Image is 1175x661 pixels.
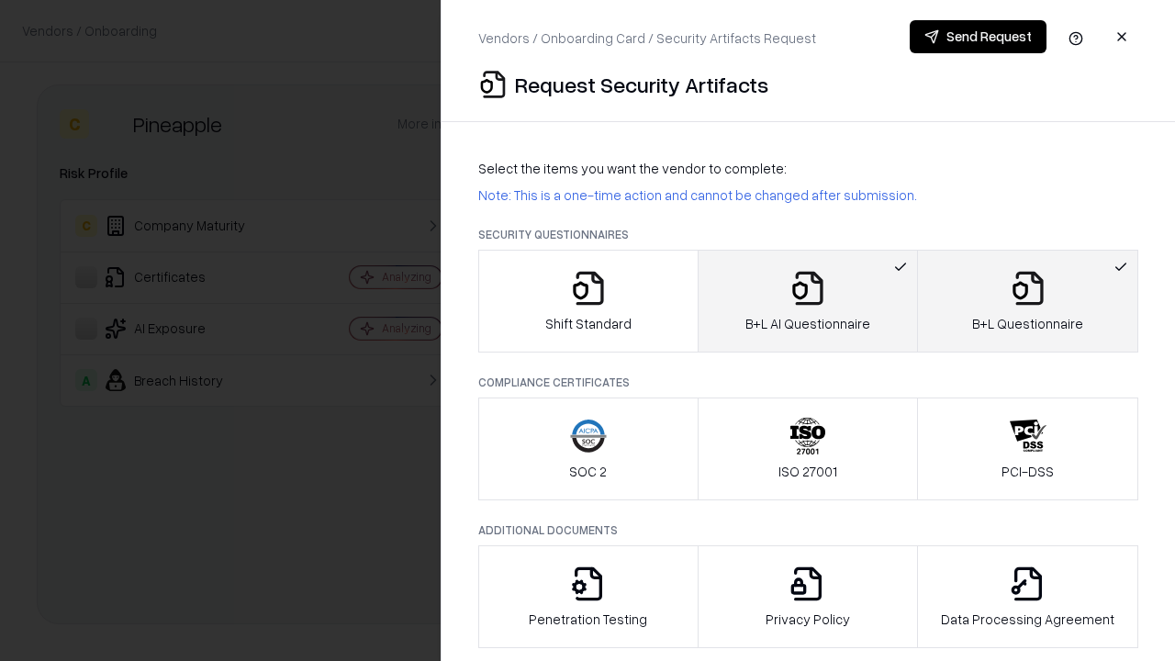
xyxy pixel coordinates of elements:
p: Select the items you want the vendor to complete: [478,159,1138,178]
button: B+L AI Questionnaire [698,250,919,353]
p: ISO 27001 [778,462,837,481]
button: Shift Standard [478,250,699,353]
button: Data Processing Agreement [917,545,1138,648]
p: Additional Documents [478,522,1138,538]
button: SOC 2 [478,398,699,500]
button: PCI-DSS [917,398,1138,500]
p: Shift Standard [545,314,632,333]
p: B+L AI Questionnaire [745,314,870,333]
button: Send Request [910,20,1046,53]
button: B+L Questionnaire [917,250,1138,353]
p: Vendors / Onboarding Card / Security Artifacts Request [478,28,816,48]
p: Compliance Certificates [478,375,1138,390]
p: Penetration Testing [529,610,647,629]
p: PCI-DSS [1002,462,1054,481]
button: Penetration Testing [478,545,699,648]
button: Privacy Policy [698,545,919,648]
p: Note: This is a one-time action and cannot be changed after submission. [478,185,1138,205]
p: B+L Questionnaire [972,314,1083,333]
p: Data Processing Agreement [941,610,1114,629]
p: Security Questionnaires [478,227,1138,242]
p: SOC 2 [569,462,607,481]
p: Request Security Artifacts [515,70,768,99]
button: ISO 27001 [698,398,919,500]
p: Privacy Policy [766,610,850,629]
